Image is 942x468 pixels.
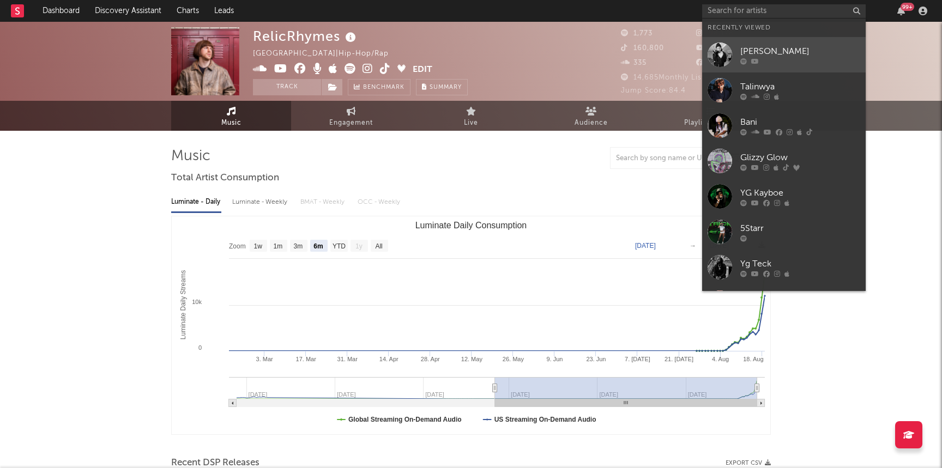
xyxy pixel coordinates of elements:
text: 10k [192,299,202,305]
span: Summary [430,84,462,90]
text: Luminate Daily Streams [179,270,187,339]
span: Audience [575,117,608,130]
span: Live [464,117,478,130]
text: 28. Apr [421,356,440,362]
text: Global Streaming On-Demand Audio [348,416,462,423]
div: Luminate - Daily [171,193,221,211]
text: 9. Jun [546,356,563,362]
span: 22,700 [696,45,734,52]
span: 14,685 Monthly Listeners [621,74,725,81]
div: Talinwya [740,80,860,93]
text: 23. Jun [586,356,606,362]
span: Jump Score: 84.4 [621,87,686,94]
div: Luminate - Weekly [232,193,289,211]
text: 26. May [503,356,524,362]
text: 7. [DATE] [625,356,650,362]
a: Music [171,101,291,131]
div: Glizzy Glow [740,151,860,164]
span: 59,000 [696,59,735,66]
button: Export CSV [726,460,771,466]
text: 12. May [461,356,483,362]
a: Live [411,101,531,131]
span: 98,178 [696,30,734,37]
span: 1,773 [621,30,653,37]
text: Zoom [229,242,246,250]
text: 0 [198,344,202,351]
a: YG Kayboe [702,179,866,214]
text: YTD [333,242,346,250]
text: 31. Mar [337,356,358,362]
span: Total Artist Consumption [171,172,279,185]
span: 335 [621,59,647,66]
div: Bani [740,116,860,129]
input: Search for artists [702,4,866,18]
div: [GEOGRAPHIC_DATA] | Hip-Hop/Rap [253,47,414,60]
text: 3. Mar [256,356,274,362]
input: Search by song name or URL [611,154,726,163]
span: 160,800 [621,45,664,52]
a: Audience [531,101,651,131]
text: 1w [254,242,263,250]
button: 99+ [897,7,905,15]
text: 4. Aug [712,356,729,362]
a: Engagement [291,101,411,131]
a: Talinwya [702,72,866,108]
div: RelicRhymes [253,27,359,45]
text: 1m [274,242,283,250]
div: [PERSON_NAME] [740,45,860,58]
span: Benchmark [363,81,404,94]
text: All [375,242,382,250]
text: 17. Mar [296,356,317,362]
text: US Streaming On-Demand Audio [494,416,596,423]
a: 5Starr [702,214,866,250]
text: 14. Apr [379,356,398,362]
text: 1y [355,242,363,250]
button: Summary [416,79,468,95]
text: 3m [294,242,303,250]
div: 99 + [901,3,914,11]
button: Edit [413,63,432,77]
text: [DATE] [635,242,656,250]
a: Yg Teck [702,250,866,285]
span: Engagement [329,117,373,130]
a: Playlists/Charts [651,101,771,131]
button: Track [253,79,321,95]
a: Glizzy Glow [702,143,866,179]
text: 6m [313,242,323,250]
div: YG Kayboe [740,186,860,199]
a: Benchmark [348,79,410,95]
div: 5Starr [740,222,860,235]
text: 21. [DATE] [665,356,693,362]
span: Playlists/Charts [684,117,738,130]
svg: Luminate Daily Consumption [172,216,770,434]
text: 18. Aug [743,356,763,362]
a: Bani [702,108,866,143]
div: Yg Teck [740,257,860,270]
a: LIL 2K [702,285,866,320]
span: Music [221,117,241,130]
div: Recently Viewed [708,21,860,34]
text: Luminate Daily Consumption [415,221,527,230]
a: [PERSON_NAME] [702,37,866,72]
text: → [690,242,696,250]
